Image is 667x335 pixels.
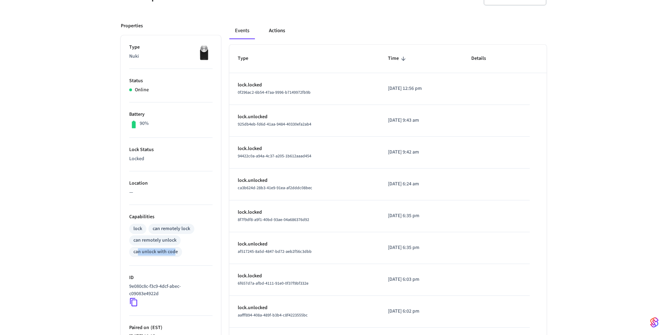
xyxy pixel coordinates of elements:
[238,90,311,95] span: 0f296ac2-6b54-47aa-9996-b7149972fb9b
[121,22,143,30] p: Properties
[238,280,308,286] span: 6f657d7a-afbd-4111-91e0-0f37f9bf332e
[388,244,454,251] p: [DATE] 6:35 pm
[129,283,210,298] p: 9e080c8c-f3c9-4dcf-abec-c09083e4922d
[133,225,142,233] div: lock
[135,86,149,94] p: Online
[471,53,495,64] span: Details
[388,85,454,92] p: [DATE] 12:56 pm
[238,145,371,152] p: lock.locked
[133,248,178,256] div: can unlock with code
[238,241,371,248] p: lock.unlocked
[238,185,312,191] span: ca3b624d-28b3-41e9-91ea-af2dddc08bec
[650,317,659,328] img: SeamLogoGradient.69752ec5.svg
[129,53,213,60] p: Nuki
[238,217,309,223] span: 8f7f9df8-a9f1-40bd-93ae-04a686376d92
[129,44,213,51] p: Type
[149,324,162,331] span: ( EST )
[388,212,454,220] p: [DATE] 6:35 pm
[388,308,454,315] p: [DATE] 6:02 pm
[133,237,176,244] div: can remotely unlock
[238,113,371,121] p: lock.unlocked
[263,22,291,39] button: Actions
[153,225,190,233] div: can remotely lock
[238,153,311,159] span: 94422c0a-a94a-4c37-a205-1b612aaad454
[238,249,312,255] span: af517245-8a5d-4847-bd72-aeb2f56c3dbb
[238,81,371,89] p: lock.locked
[129,274,213,281] p: ID
[129,155,213,163] p: Locked
[238,209,371,216] p: lock.locked
[388,117,454,124] p: [DATE] 9:43 am
[195,44,213,61] img: Nuki Smart Lock 3.0 Pro Black, Front
[388,149,454,156] p: [DATE] 9:42 am
[129,189,213,196] p: —
[129,146,213,154] p: Lock Status
[129,180,213,187] p: Location
[238,121,311,127] span: 925db4eb-fd6d-41aa-9484-40330efa2ab4
[238,312,308,318] span: aafff894-408a-489f-b3b4-c8f4223555bc
[388,180,454,188] p: [DATE] 6:24 am
[238,177,371,184] p: lock.unlocked
[229,22,255,39] button: Events
[238,53,257,64] span: Type
[229,22,547,39] div: ant example
[388,276,454,283] p: [DATE] 6:03 pm
[129,324,213,332] p: Paired on
[140,120,149,127] p: 90%
[129,111,213,118] p: Battery
[129,77,213,85] p: Status
[129,213,213,221] p: Capabilities
[238,272,371,280] p: lock.locked
[388,53,408,64] span: Time
[238,304,371,312] p: lock.unlocked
